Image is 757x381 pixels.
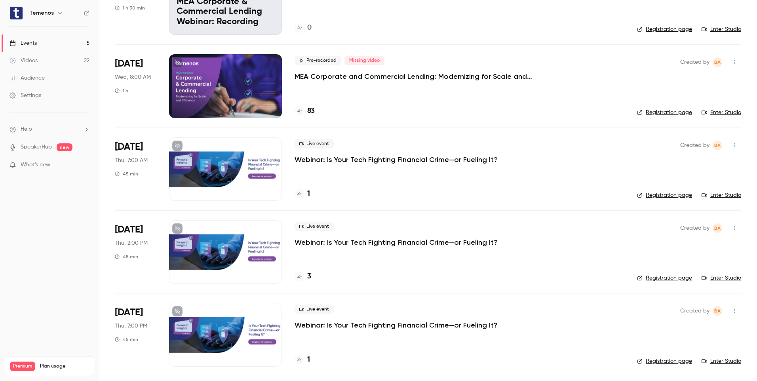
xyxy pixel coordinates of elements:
div: Sep 25 Thu, 2:00 PM (America/New York) [115,303,156,366]
span: Help [21,125,32,133]
a: 0 [295,23,312,33]
span: Wed, 8:00 AM [115,73,151,81]
iframe: Noticeable Trigger [80,162,89,169]
a: Enter Studio [702,274,741,282]
span: Premium [10,362,35,371]
span: Live event [295,139,334,149]
a: 83 [295,106,315,116]
a: 1 [295,354,310,365]
span: Created by [680,57,709,67]
a: Webinar: Is Your Tech Fighting Financial Crime—or Fueling It? [295,238,498,247]
span: What's new [21,161,50,169]
span: Missing video [344,56,384,65]
div: 45 min [115,253,138,260]
h4: 0 [307,23,312,33]
span: BA [714,223,721,233]
div: Events [10,39,37,47]
a: Registration page [637,274,692,282]
div: Sep 25 Thu, 2:00 PM (Europe/London) [115,220,156,284]
h6: Temenos [29,9,54,17]
a: 3 [295,271,311,282]
span: Live event [295,222,334,231]
a: Enter Studio [702,25,741,33]
h4: 1 [307,354,310,365]
li: help-dropdown-opener [10,125,89,133]
span: BA [714,141,721,150]
h4: 3 [307,271,311,282]
span: Thu, 7:00 PM [115,322,147,330]
span: Balamurugan Arunachalam [713,306,722,316]
a: Registration page [637,109,692,116]
a: Webinar: Is Your Tech Fighting Financial Crime—or Fueling It? [295,155,498,164]
div: Sep 10 Wed, 9:00 AM (Africa/Johannesburg) [115,54,156,118]
span: Pre-recorded [295,56,341,65]
h4: 83 [307,106,315,116]
span: Created by [680,306,709,316]
a: Registration page [637,357,692,365]
a: Enter Studio [702,109,741,116]
span: [DATE] [115,141,143,153]
span: Created by [680,141,709,150]
h4: 1 [307,189,310,199]
span: Plan usage [40,363,89,370]
a: Registration page [637,191,692,199]
span: BA [714,306,721,316]
div: Audience [10,74,45,82]
a: Enter Studio [702,191,741,199]
span: Thu, 2:00 PM [115,239,148,247]
span: [DATE] [115,223,143,236]
img: Temenos [10,7,23,19]
span: Live event [295,305,334,314]
div: Sep 25 Thu, 2:00 PM (Asia/Singapore) [115,137,156,201]
span: Balamurugan Arunachalam [713,223,722,233]
div: 1 h [115,88,128,94]
span: [DATE] [115,57,143,70]
a: Registration page [637,25,692,33]
span: [DATE] [115,306,143,319]
div: 45 min [115,171,138,177]
a: 1 [295,189,310,199]
span: new [57,143,72,151]
div: 1 h 30 min [115,5,145,11]
span: Balamurugan Arunachalam [713,141,722,150]
div: Settings [10,91,41,99]
a: SpeakerHub [21,143,52,151]
span: Balamurugan Arunachalam [713,57,722,67]
span: Thu, 7:00 AM [115,156,148,164]
div: 45 min [115,336,138,343]
span: BA [714,57,721,67]
a: Enter Studio [702,357,741,365]
a: Webinar: Is Your Tech Fighting Financial Crime—or Fueling It? [295,320,498,330]
a: MEA Corporate and Commercial Lending: Modernizing for Scale and Efficiency [295,72,532,81]
span: Created by [680,223,709,233]
div: Videos [10,57,38,65]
